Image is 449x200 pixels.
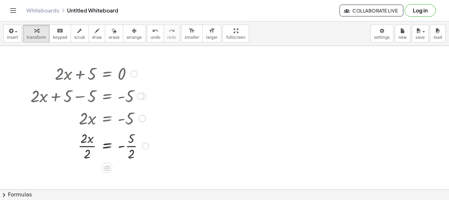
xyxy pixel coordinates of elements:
span: arrange [127,35,142,40]
span: scrub [74,35,85,40]
span: larger [206,35,218,40]
button: arrange [123,25,146,42]
button: undoundo [147,25,164,42]
span: smaller [185,35,199,40]
button: keyboardkeypad [49,25,71,42]
i: keyboard [57,27,63,35]
button: insert [3,25,22,42]
span: new [398,35,407,40]
span: fullscreen [226,35,245,40]
span: Collaborate Live [345,8,398,13]
span: transform [27,35,46,40]
button: transform [23,25,50,42]
i: redo [169,27,175,35]
button: new [395,25,411,42]
span: draw [92,35,102,40]
a: Whiteboards [26,7,59,14]
button: settings [370,25,393,42]
i: undo [152,27,158,35]
button: format_sizelarger [202,25,221,42]
button: Log in [405,4,436,17]
i: format_size [189,27,195,35]
button: scrub [71,25,89,42]
span: keypad [53,35,67,40]
button: save [412,25,429,42]
button: load [430,25,446,42]
button: format_sizesmaller [181,25,203,42]
span: settings [374,35,390,40]
button: erase [105,25,123,42]
i: format_size [209,27,215,35]
button: Collaborate Live [340,5,403,16]
button: redoredo [164,25,180,42]
span: load [434,35,442,40]
span: save [415,35,425,40]
span: insert [7,35,18,40]
button: fullscreen [223,25,249,42]
span: undo [151,35,160,40]
span: redo [167,35,176,40]
button: Toggle navigation [8,5,18,16]
button: draw [88,25,106,42]
span: erase [108,35,119,40]
div: Apply the same math to both sides of the equation [102,163,112,173]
